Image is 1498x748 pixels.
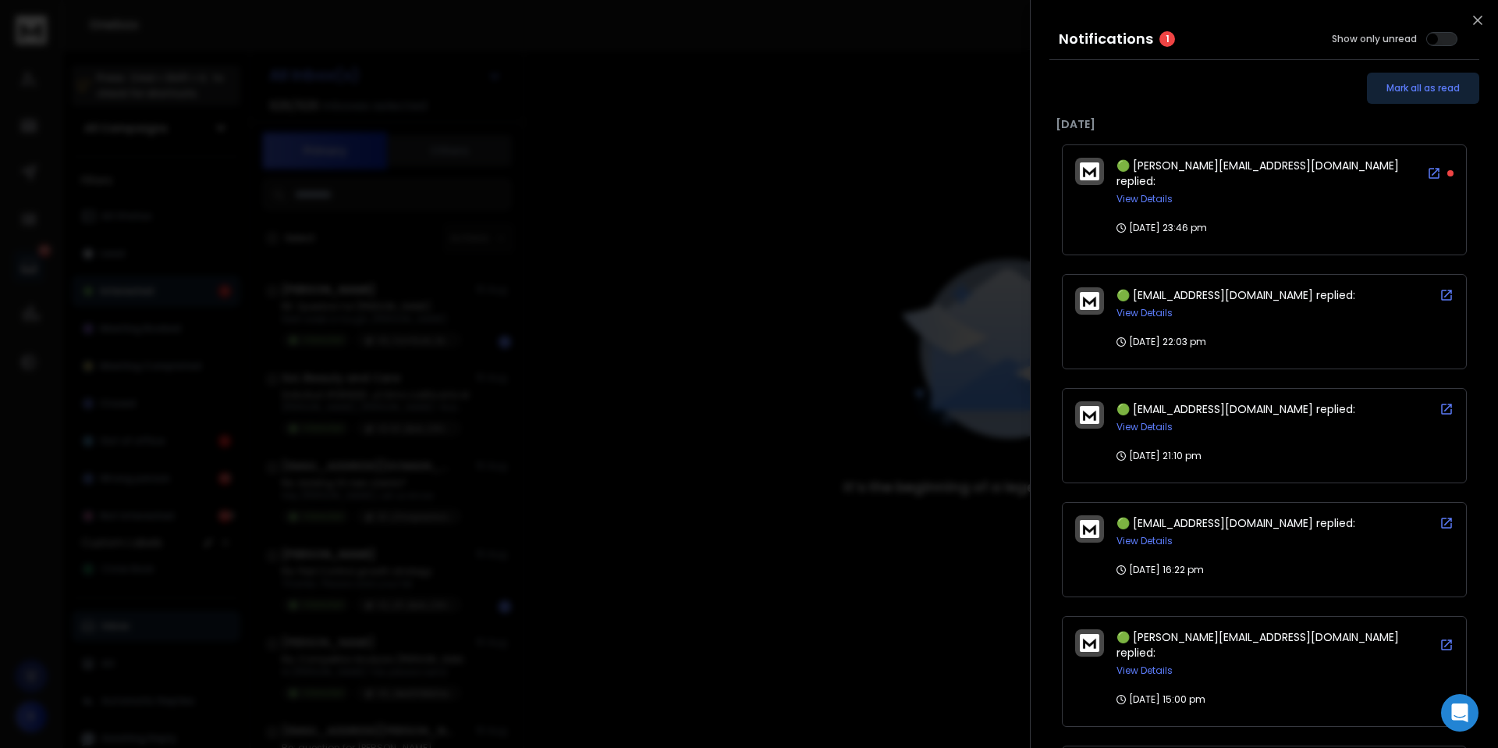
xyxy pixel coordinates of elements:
img: logo [1080,634,1099,652]
button: View Details [1116,535,1173,547]
p: [DATE] 21:10 pm [1116,450,1202,462]
button: View Details [1116,664,1173,677]
span: 1 [1159,31,1175,47]
span: Mark all as read [1386,82,1460,94]
label: Show only unread [1332,33,1417,45]
p: [DATE] 23:46 pm [1116,222,1207,234]
span: 🟢 [EMAIL_ADDRESS][DOMAIN_NAME] replied: [1116,287,1355,303]
img: logo [1080,162,1099,180]
img: logo [1080,520,1099,538]
span: 🟢 [PERSON_NAME][EMAIL_ADDRESS][DOMAIN_NAME] replied: [1116,158,1399,189]
div: Open Intercom Messenger [1441,694,1478,732]
span: 🟢 [PERSON_NAME][EMAIL_ADDRESS][DOMAIN_NAME] replied: [1116,629,1399,661]
span: 🟢 [EMAIL_ADDRESS][DOMAIN_NAME] replied: [1116,515,1355,531]
img: logo [1080,406,1099,424]
span: 🟢 [EMAIL_ADDRESS][DOMAIN_NAME] replied: [1116,401,1355,417]
img: logo [1080,292,1099,310]
button: View Details [1116,193,1173,205]
p: [DATE] 16:22 pm [1116,564,1204,576]
button: View Details [1116,307,1173,319]
p: [DATE] 15:00 pm [1116,693,1205,706]
p: [DATE] [1056,116,1473,132]
button: Mark all as read [1367,73,1479,104]
h3: Notifications [1059,28,1153,50]
p: [DATE] 22:03 pm [1116,336,1206,348]
button: View Details [1116,421,1173,433]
